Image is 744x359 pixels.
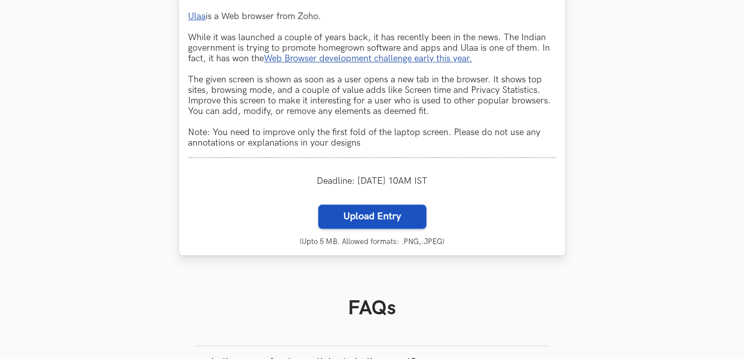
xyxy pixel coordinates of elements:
[188,167,556,195] div: Deadline: [DATE] 10AM IST
[318,204,426,228] label: Upload Entry
[195,296,549,320] h1: FAQs
[188,237,556,246] small: (Upto 5 MB. Allowed formats: .PNG,.JPEG)
[188,11,206,22] a: Ulaa
[188,11,556,148] p: is a Web browser from Zoho. While it was launched a couple of years back, it has recently been in...
[264,53,472,64] a: Web Browser development challenge early this year.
